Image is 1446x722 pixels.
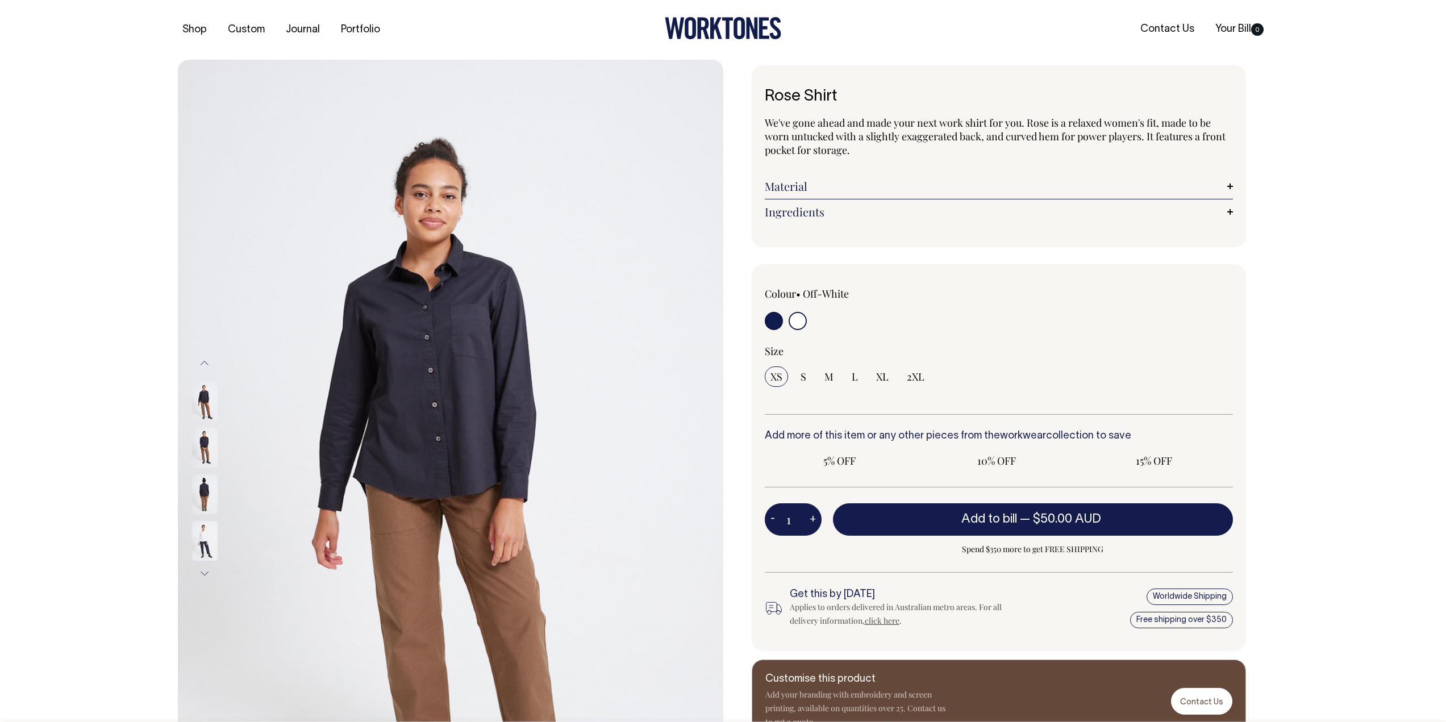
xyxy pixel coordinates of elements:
[1085,454,1224,468] span: 15% OFF
[765,287,952,301] div: Colour
[1079,450,1230,471] input: 15% OFF
[790,589,1020,600] h6: Get this by [DATE]
[1251,23,1264,36] span: 0
[790,600,1020,628] div: Applies to orders delivered in Australian metro areas. For all delivery information, .
[765,205,1233,219] a: Ingredients
[765,508,781,531] button: -
[196,350,213,376] button: Previous
[833,503,1233,535] button: Add to bill —$50.00 AUD
[223,20,269,39] a: Custom
[192,428,218,468] img: dark-navy
[1171,688,1232,715] a: Contact Us
[765,180,1233,193] a: Material
[1020,514,1104,525] span: —
[804,508,822,531] button: +
[770,454,910,468] span: 5% OFF
[922,450,1072,471] input: 10% OFF
[876,370,889,383] span: XL
[852,370,858,383] span: L
[1136,20,1199,39] a: Contact Us
[907,370,924,383] span: 2XL
[770,370,782,383] span: XS
[765,88,1233,106] h1: Rose Shirt
[1211,20,1268,39] a: Your Bill0
[1000,431,1046,441] a: workwear
[765,431,1233,442] h6: Add more of this item or any other pieces from the collection to save
[833,542,1233,556] span: Spend $350 more to get FREE SHIPPING
[336,20,385,39] a: Portfolio
[765,674,947,685] h6: Customise this product
[803,287,849,301] label: Off-White
[961,514,1017,525] span: Add to bill
[765,366,788,387] input: XS
[819,366,839,387] input: M
[796,287,801,301] span: •
[927,454,1066,468] span: 10% OFF
[824,370,834,383] span: M
[281,20,324,39] a: Journal
[901,366,930,387] input: 2XL
[765,450,915,471] input: 5% OFF
[192,474,218,514] img: dark-navy
[1033,514,1101,525] span: $50.00 AUD
[192,521,218,561] img: off-white
[765,116,1226,157] span: We've gone ahead and made your next work shirt for you. Rose is a relaxed women's fit, made to be...
[795,366,812,387] input: S
[801,370,806,383] span: S
[178,20,211,39] a: Shop
[870,366,894,387] input: XL
[865,615,899,626] a: click here
[192,381,218,421] img: dark-navy
[196,561,213,586] button: Next
[765,344,1233,358] div: Size
[846,366,864,387] input: L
